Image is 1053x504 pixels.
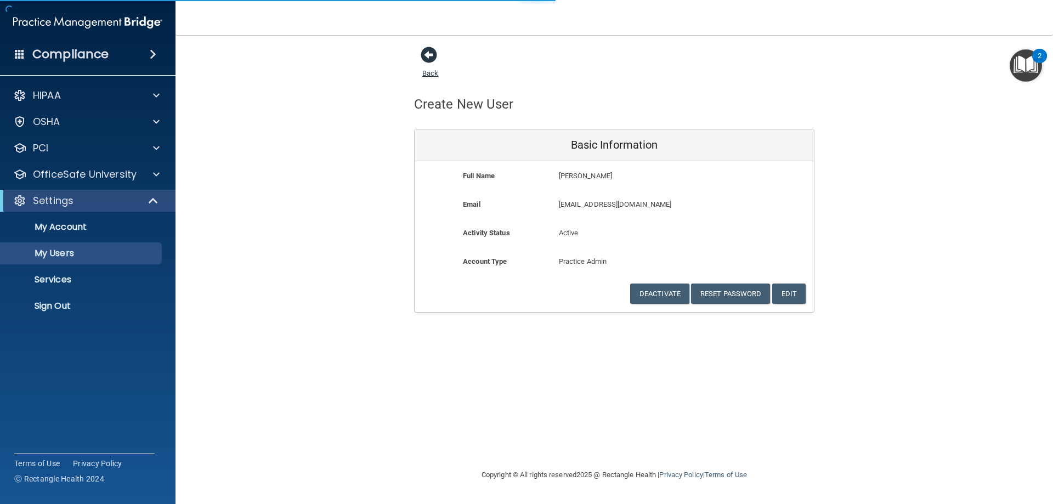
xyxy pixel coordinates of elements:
div: 2 [1038,56,1041,70]
p: PCI [33,141,48,155]
p: [EMAIL_ADDRESS][DOMAIN_NAME] [559,198,734,211]
div: Copyright © All rights reserved 2025 @ Rectangle Health | | [414,457,814,492]
button: Reset Password [691,284,770,304]
p: HIPAA [33,89,61,102]
b: Activity Status [463,229,510,237]
p: My Account [7,222,157,233]
a: Privacy Policy [73,458,122,469]
a: PCI [13,141,160,155]
a: HIPAA [13,89,160,102]
p: Sign Out [7,301,157,312]
p: Services [7,274,157,285]
h4: Create New User [414,97,514,111]
button: Edit [772,284,806,304]
p: OSHA [33,115,60,128]
a: OfficeSafe University [13,168,160,181]
b: Email [463,200,480,208]
a: Terms of Use [14,458,60,469]
b: Account Type [463,257,507,265]
a: Back [422,56,438,77]
p: Practice Admin [559,255,670,268]
div: Basic Information [415,129,814,161]
a: Terms of Use [705,471,747,479]
a: Privacy Policy [659,471,703,479]
img: PMB logo [13,12,162,33]
b: Full Name [463,172,495,180]
p: OfficeSafe University [33,168,137,181]
button: Deactivate [630,284,689,304]
a: Settings [13,194,159,207]
a: OSHA [13,115,160,128]
span: Ⓒ Rectangle Health 2024 [14,473,104,484]
p: Active [559,226,670,240]
p: Settings [33,194,73,207]
button: Open Resource Center, 2 new notifications [1010,49,1042,82]
h4: Compliance [32,47,109,62]
p: [PERSON_NAME] [559,169,734,183]
p: My Users [7,248,157,259]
